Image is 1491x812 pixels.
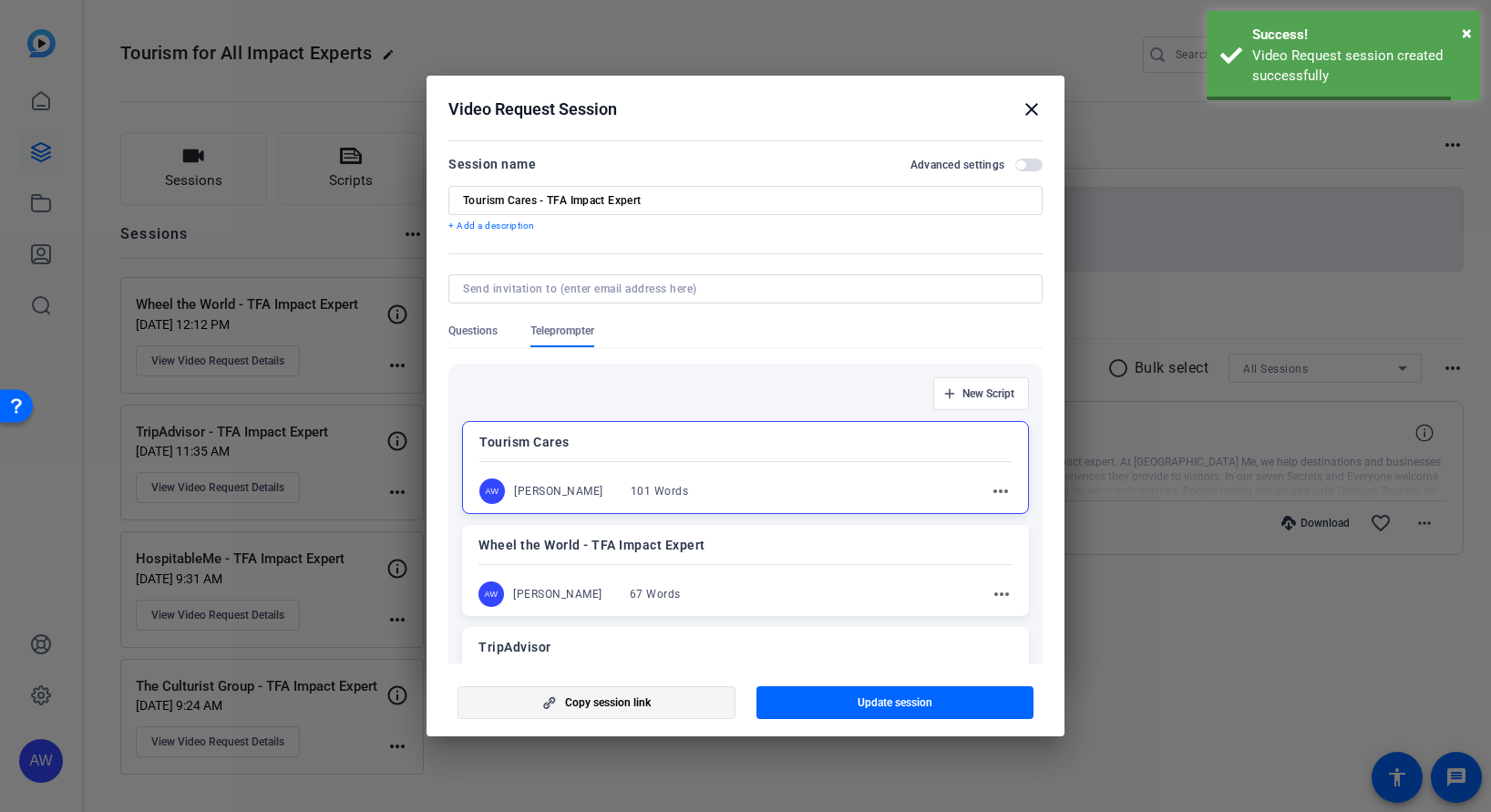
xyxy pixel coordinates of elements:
mat-icon: close [1021,98,1043,120]
mat-icon: more_horiz [990,480,1012,502]
div: [PERSON_NAME] [514,484,603,499]
div: Success! [1252,25,1466,46]
span: Update session [858,695,932,710]
p: + Add a description [448,219,1043,233]
mat-icon: more_horiz [991,583,1013,605]
span: Teleprompter [530,324,594,338]
div: 67 Words [630,587,681,601]
span: Copy session link [565,695,651,710]
p: Wheel the World - TFA Impact Expert [478,534,1013,556]
div: Video Request session created successfully [1252,46,1466,87]
button: Copy session link [458,686,735,719]
h2: Advanced settings [910,158,1004,172]
span: × [1462,22,1472,44]
div: AW [479,478,505,504]
span: Questions [448,324,498,338]
p: Tourism Cares [479,431,1012,453]
div: Video Request Session [448,98,1043,120]
button: New Script [933,377,1029,410]
p: TripAdvisor [478,636,1013,658]
input: Enter Session Name [463,193,1028,208]
button: Update session [756,686,1034,719]
input: Send invitation to (enter email address here) [463,282,1021,296]
div: Session name [448,153,536,175]
span: New Script [962,386,1014,401]
div: [PERSON_NAME] [513,587,602,601]
button: Close [1462,19,1472,46]
div: 101 Words [631,484,689,499]
div: AW [478,581,504,607]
